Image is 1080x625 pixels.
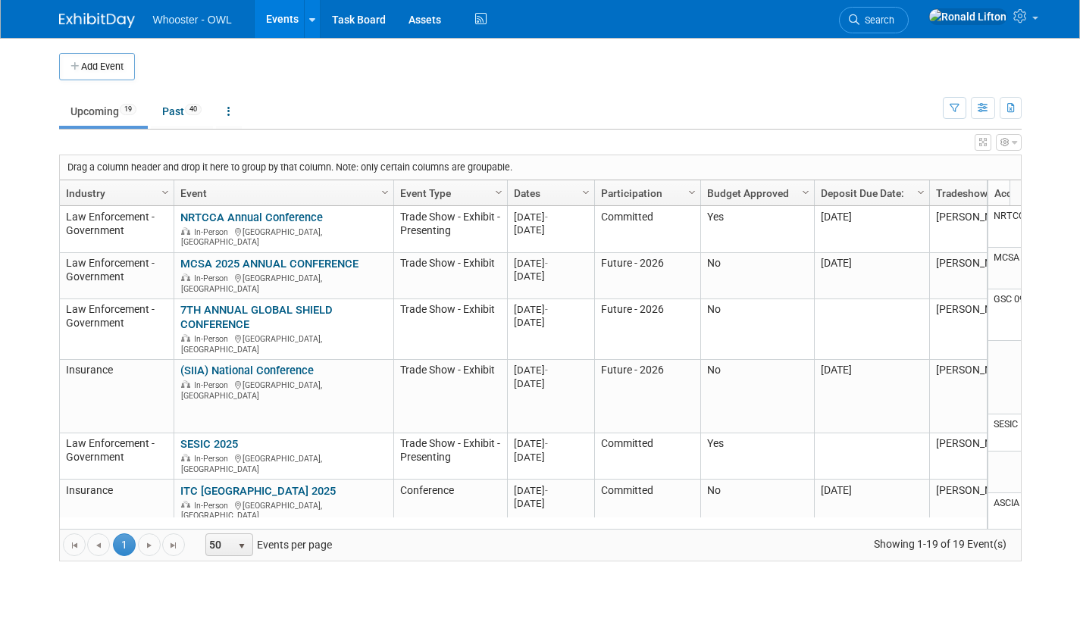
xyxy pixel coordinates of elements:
[236,540,248,552] span: select
[514,377,587,390] div: [DATE]
[514,484,587,497] div: [DATE]
[839,7,909,33] a: Search
[185,104,202,115] span: 40
[87,533,110,556] a: Go to the previous page
[545,258,548,269] span: -
[120,104,136,115] span: 19
[545,485,548,496] span: -
[143,539,155,552] span: Go to the next page
[514,451,587,464] div: [DATE]
[180,332,387,355] div: [GEOGRAPHIC_DATA], [GEOGRAPHIC_DATA]
[601,180,690,206] a: Participation
[180,303,333,331] a: 7TH ANNUAL GLOBAL SHIELD CONFERENCE
[63,533,86,556] a: Go to the first page
[814,206,929,252] td: [DATE]
[180,498,387,521] div: [GEOGRAPHIC_DATA], [GEOGRAPHIC_DATA]
[514,316,587,329] div: [DATE]
[113,533,136,556] span: 1
[180,211,323,224] a: NRTCCA Annual Conference
[707,180,804,206] a: Budget Approved
[493,186,505,198] span: Column Settings
[68,539,80,552] span: Go to the first page
[60,480,174,526] td: Insurance
[60,206,174,252] td: Law Enforcement - Government
[514,303,587,316] div: [DATE]
[194,273,233,283] span: In-Person
[66,180,164,206] a: Industry
[180,437,238,451] a: SESIC 2025
[393,480,507,526] td: Conference
[490,180,507,203] a: Column Settings
[194,501,233,511] span: In-Person
[514,364,587,377] div: [DATE]
[814,253,929,299] td: [DATE]
[180,225,387,248] div: [GEOGRAPHIC_DATA], [GEOGRAPHIC_DATA]
[60,360,174,433] td: Insurance
[700,360,814,433] td: No
[594,206,700,252] td: Committed
[181,380,190,388] img: In-Person Event
[814,360,929,433] td: [DATE]
[929,433,1043,480] td: [PERSON_NAME]
[514,211,587,223] div: [DATE]
[186,533,347,556] span: Events per page
[814,480,929,526] td: [DATE]
[594,253,700,299] td: Future - 2026
[180,180,383,206] a: Event
[180,257,358,270] a: MCSA 2025 ANNUAL CONFERENCE
[514,497,587,510] div: [DATE]
[151,97,213,126] a: Past40
[159,186,171,198] span: Column Settings
[194,454,233,464] span: In-Person
[194,334,233,344] span: In-Person
[181,273,190,281] img: In-Person Event
[194,380,233,390] span: In-Person
[700,480,814,526] td: No
[59,13,135,28] img: ExhibitDay
[929,299,1043,360] td: [PERSON_NAME]
[686,186,698,198] span: Column Settings
[545,304,548,315] span: -
[59,53,135,80] button: Add Event
[60,299,174,360] td: Law Enforcement - Government
[514,180,584,206] a: Dates
[60,253,174,299] td: Law Enforcement - Government
[800,186,812,198] span: Column Settings
[393,360,507,433] td: Trade Show - Exhibit
[153,14,232,26] span: Whooster - OWL
[700,253,814,299] td: No
[393,253,507,299] td: Trade Show - Exhibit
[684,180,700,203] a: Column Settings
[578,180,594,203] a: Column Settings
[393,433,507,480] td: Trade Show - Exhibit - Presenting
[180,271,387,294] div: [GEOGRAPHIC_DATA], [GEOGRAPHIC_DATA]
[700,299,814,360] td: No
[859,533,1020,555] span: Showing 1-19 of 19 Event(s)
[181,501,190,508] img: In-Person Event
[797,180,814,203] a: Column Settings
[700,206,814,252] td: Yes
[167,539,180,552] span: Go to the last page
[157,180,174,203] a: Column Settings
[138,533,161,556] a: Go to the next page
[180,378,387,401] div: [GEOGRAPHIC_DATA], [GEOGRAPHIC_DATA]
[929,253,1043,299] td: [PERSON_NAME]
[180,364,314,377] a: (SIIA) National Conference
[915,186,927,198] span: Column Settings
[545,211,548,223] span: -
[545,438,548,449] span: -
[913,180,929,203] a: Column Settings
[936,180,1033,206] a: Tradeshow Owner
[929,206,1043,252] td: [PERSON_NAME]
[377,180,393,203] a: Column Settings
[60,155,1021,180] div: Drag a column header and drop it here to group by that column. Note: only certain columns are gro...
[594,299,700,360] td: Future - 2026
[514,223,587,236] div: [DATE]
[545,364,548,376] span: -
[929,360,1043,433] td: [PERSON_NAME]
[180,484,336,498] a: ITC [GEOGRAPHIC_DATA] 2025
[821,180,919,206] a: Deposit Due Date:
[379,186,391,198] span: Column Settings
[92,539,105,552] span: Go to the previous page
[206,534,232,555] span: 50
